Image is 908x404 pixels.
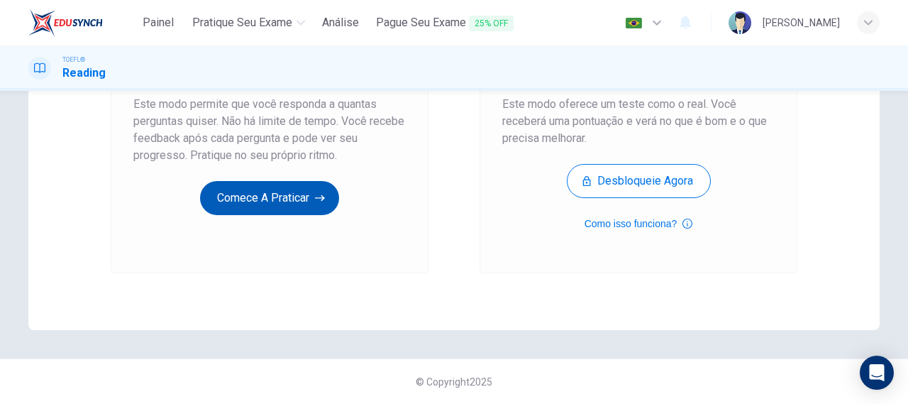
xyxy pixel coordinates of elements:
span: TOEFL® [62,55,85,65]
h1: Reading [62,65,106,82]
button: Desbloqueie agora [567,164,711,198]
img: EduSynch logo [28,9,103,37]
span: 25% OFF [469,16,514,31]
button: Painel [135,10,181,36]
span: Este modo oferece um teste como o real. Você receberá uma pontuação e verá no que é bom e o que p... [502,96,775,147]
div: [PERSON_NAME] [763,14,840,31]
button: Comece a praticar [200,181,339,215]
span: Este modo permite que você responda a quantas perguntas quiser. Não há limite de tempo. Você rece... [133,96,406,164]
img: Profile picture [729,11,751,34]
a: EduSynch logo [28,9,135,37]
span: Painel [143,14,174,31]
span: © Copyright 2025 [416,376,492,388]
span: Pratique seu exame [192,14,292,31]
a: Painel [135,10,181,36]
button: Pague Seu Exame25% OFF [370,10,519,36]
div: Open Intercom Messenger [860,356,894,390]
span: Análise [322,14,359,31]
a: Análise [316,10,365,36]
button: Pratique seu exame [187,10,311,36]
img: pt [625,18,643,28]
button: Como isso funciona? [585,215,693,232]
button: Análise [316,10,365,36]
span: Pague Seu Exame [376,14,514,32]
